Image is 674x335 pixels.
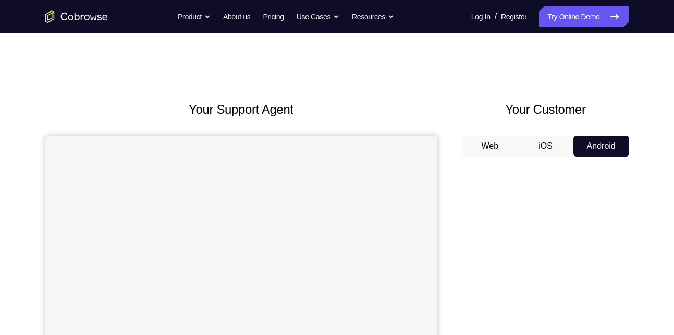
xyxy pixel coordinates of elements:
[352,6,394,27] button: Resources
[45,100,437,119] h2: Your Support Agent
[462,100,629,119] h2: Your Customer
[539,6,629,27] a: Try Online Demo
[45,10,108,23] a: Go to the home page
[573,136,629,157] button: Android
[263,6,284,27] a: Pricing
[518,136,573,157] button: iOS
[223,6,250,27] a: About us
[462,136,518,157] button: Web
[178,6,211,27] button: Product
[297,6,339,27] button: Use Cases
[501,6,526,27] a: Register
[471,6,491,27] a: Log In
[495,10,497,23] span: /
